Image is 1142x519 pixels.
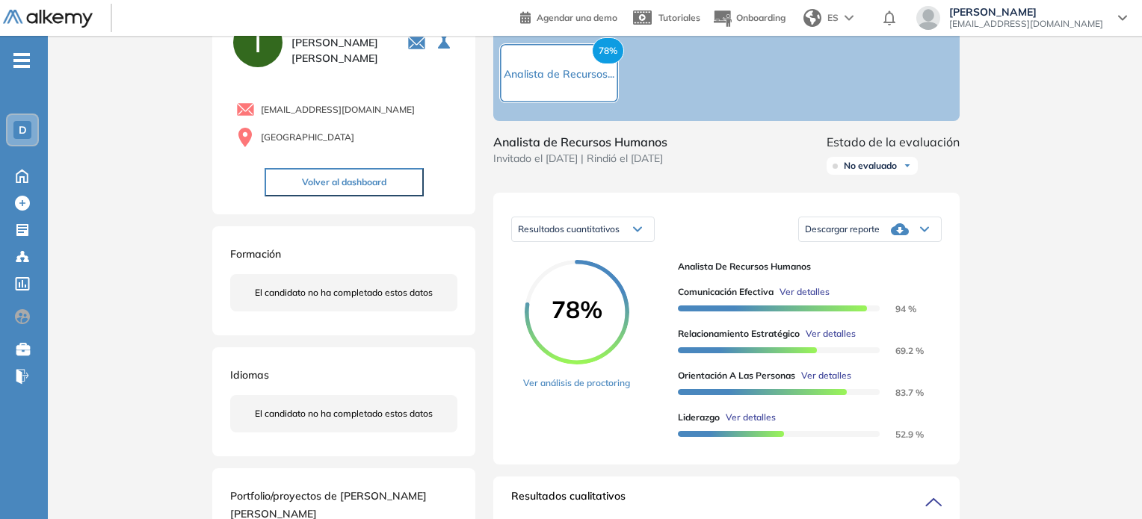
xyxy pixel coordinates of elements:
span: [EMAIL_ADDRESS][DOMAIN_NAME] [949,18,1103,30]
img: world [803,9,821,27]
span: Resultados cuantitativos [518,223,620,234]
span: 78% [592,37,624,64]
span: 78% [525,297,629,321]
span: Estado de la evaluación [827,133,960,151]
span: 94 % [877,303,916,314]
span: Ver detalles [780,285,830,299]
span: Liderazgo [678,411,720,424]
span: Ver detalles [806,327,856,341]
span: Relacionamiento Estratégico [678,327,800,341]
button: Ver detalles [720,411,776,424]
span: Onboarding [736,12,785,23]
span: Invitado el [DATE] | Rindió el [DATE] [493,151,667,167]
span: Agendar una demo [537,12,617,23]
span: Analista de Recursos Humanos [493,133,667,151]
span: El candidato no ha completado estos datos [255,286,433,299]
i: - [13,59,30,62]
span: Idiomas [230,368,269,382]
span: [GEOGRAPHIC_DATA] [261,131,354,144]
a: Ver análisis de proctoring [523,376,630,390]
button: Ver detalles [795,369,851,382]
a: Agendar una demo [520,7,617,25]
span: Orientación a las personas [678,369,795,382]
span: Ver detalles [801,369,851,382]
span: D [19,124,27,136]
span: [PERSON_NAME] [PERSON_NAME] [PERSON_NAME] [291,19,389,66]
span: Comunicación Efectiva [678,285,774,299]
span: Analista de Recursos... [504,67,614,81]
button: Volver al dashboard [265,168,424,196]
span: Tutoriales [658,12,700,23]
img: arrow [845,15,854,21]
button: Ver detalles [800,327,856,341]
span: [PERSON_NAME] [949,6,1103,18]
img: Logo [3,10,93,28]
img: PROFILE_MENU_LOGO_USER [230,15,285,70]
div: Widget de chat [1067,447,1142,519]
span: Analista de Recursos Humanos [678,260,930,273]
span: 52.9 % [877,429,924,440]
span: Descargar reporte [805,223,880,235]
span: 83.7 % [877,387,924,398]
span: No evaluado [844,160,897,172]
span: 69.2 % [877,345,924,356]
span: Ver detalles [726,411,776,424]
span: ES [827,11,839,25]
button: Ver detalles [774,285,830,299]
span: Resultados cualitativos [511,488,626,512]
button: Onboarding [712,2,785,34]
span: Formación [230,247,281,261]
span: El candidato no ha completado estos datos [255,407,433,420]
span: [EMAIL_ADDRESS][DOMAIN_NAME] [261,103,415,116]
iframe: Chat Widget [1067,447,1142,519]
img: Ícono de flecha [903,161,912,170]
